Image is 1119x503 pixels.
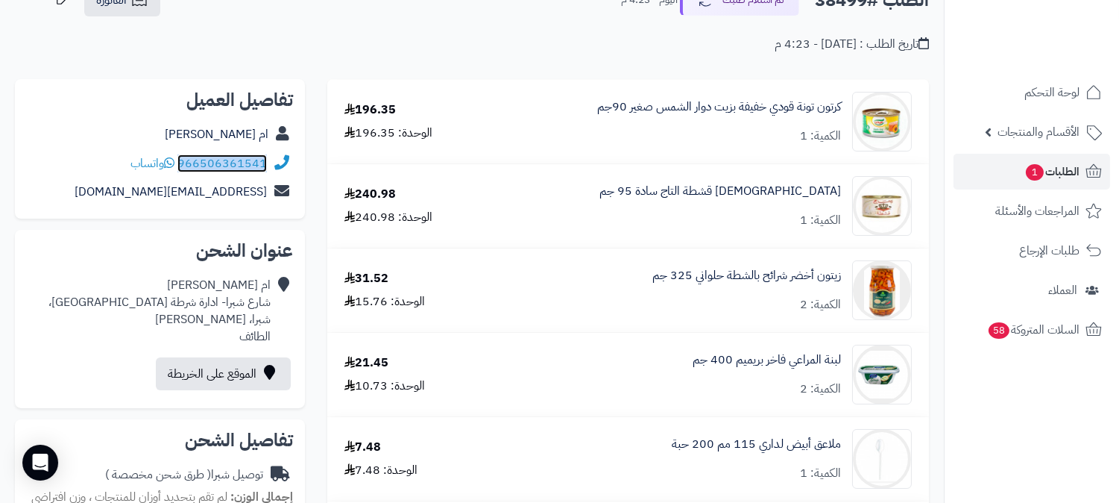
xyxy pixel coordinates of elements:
img: 1673366795-%D8%AA%D9%86%D8%B2%D9%8A%D9%84%20(6)-90x90.jpg [853,176,911,236]
div: تاريخ الطلب : [DATE] - 4:23 م [775,36,929,53]
div: الوحدة: 196.35 [344,125,432,142]
img: 1672857983-%E2%80%8F%D9%84%D9%82%D8%B7%D8%A9%20%D8%A7%D9%84%D8%B4%D8%A7%D8%B4%D8%A9%202023-01-04%... [853,260,911,320]
div: الوحدة: 7.48 [344,462,417,479]
div: توصيل شبرا [105,466,263,484]
a: الموقع على الخريطة [156,357,291,390]
span: السلات المتروكة [987,319,1079,340]
a: [EMAIL_ADDRESS][DOMAIN_NAME] [75,183,267,201]
span: الطلبات [1024,161,1079,182]
h2: تفاصيل الشحن [27,431,293,449]
img: 1665230052-Screenshot%202022-10-08%20145259-90x90.png [853,345,911,404]
a: كرتون تونة قودي خفيفة بزيت دوار الشمس صغير 90جم [597,99,841,116]
img: 1862a3f734f7ce7b11d01d6ee1b8418e9cbd-90x90.jpg [853,429,911,489]
a: المراجعات والأسئلة [953,193,1110,229]
a: لبنة المراعي فاخر بريميم 400 جم [693,352,841,369]
a: الطلبات1 [953,154,1110,190]
a: ام [PERSON_NAME] [165,125,268,143]
div: Open Intercom Messenger [22,445,58,481]
div: 7.48 [344,439,381,456]
div: الكمية: 2 [800,381,841,398]
div: 21.45 [344,354,388,372]
a: السلات المتروكة58 [953,312,1110,348]
span: 58 [989,322,1009,339]
span: العملاء [1048,280,1077,301]
div: 31.52 [344,270,388,287]
span: 1 [1026,164,1044,181]
img: 1673434828-%D8%AA%D9%86%D8%B2%D9%8A%D9%84%20(20)-90x90.jpg [853,92,911,151]
div: ام [PERSON_NAME] شارع شبرا- ادارة شرطة [GEOGRAPHIC_DATA]، شبرا، [PERSON_NAME] الطائف [48,277,271,345]
span: المراجعات والأسئلة [995,201,1079,222]
img: logo-2.png [1018,42,1105,73]
a: زيتون أخضر شرائح بالشطة حلواني 325 جم [652,267,841,284]
div: الوحدة: 15.76 [344,293,425,310]
div: الوحدة: 10.73 [344,378,425,395]
h2: عنوان الشحن [27,242,293,260]
span: طلبات الإرجاع [1019,240,1079,261]
div: 196.35 [344,101,396,119]
span: لوحة التحكم [1024,82,1079,103]
div: الكمية: 1 [800,465,841,482]
a: ملاعق أبيض لداري 115 مم 200 حبة [672,436,841,453]
a: العملاء [953,272,1110,308]
a: [DEMOGRAPHIC_DATA] قشطة التاج سادة 95 جم [599,183,841,200]
a: لوحة التحكم [953,75,1110,110]
a: واتساب [130,154,174,172]
a: 966506361541 [177,154,267,172]
h2: تفاصيل العميل [27,91,293,109]
div: الكمية: 1 [800,128,841,145]
span: الأقسام والمنتجات [997,122,1079,143]
div: الوحدة: 240.98 [344,209,432,226]
div: الكمية: 2 [800,296,841,313]
span: ( طرق شحن مخصصة ) [105,466,211,484]
div: 240.98 [344,186,396,203]
a: طلبات الإرجاع [953,233,1110,269]
div: الكمية: 1 [800,212,841,229]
